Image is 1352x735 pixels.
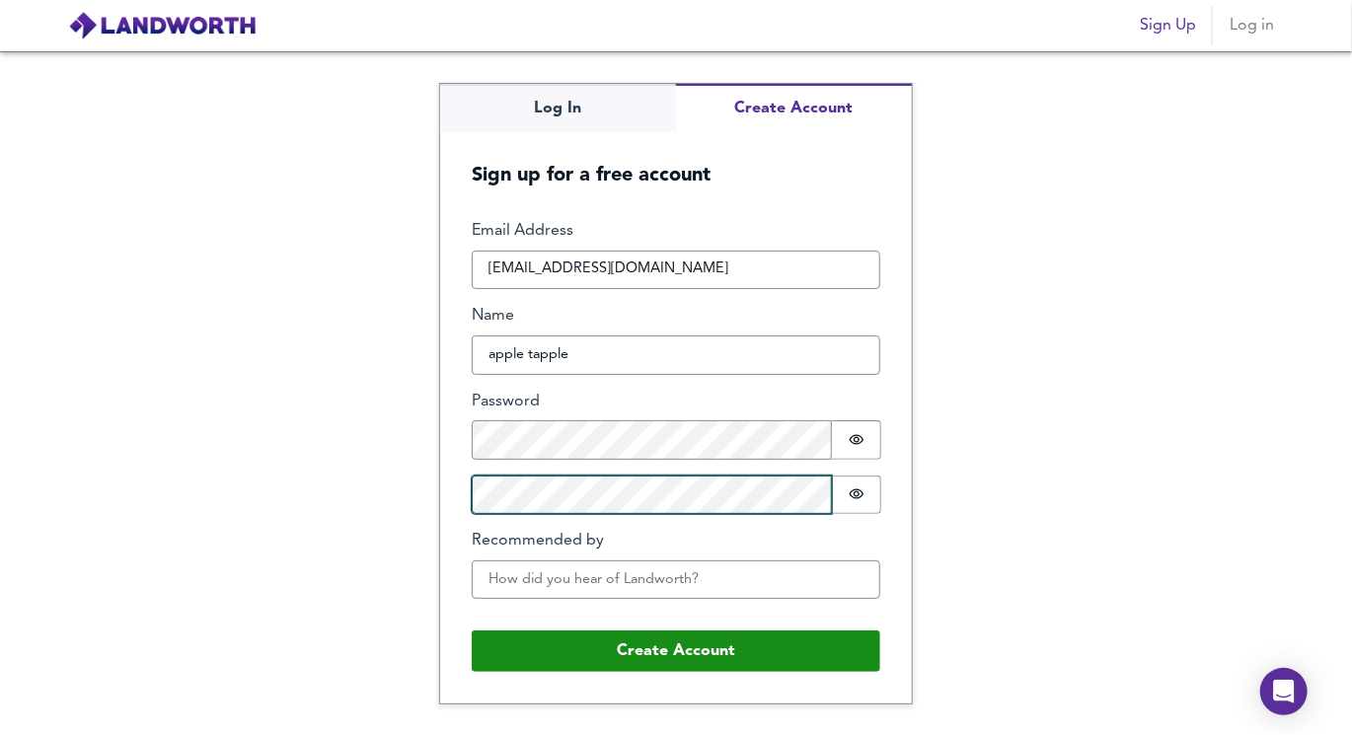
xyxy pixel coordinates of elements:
button: Log in [1221,6,1284,45]
input: What should we call you? [472,335,880,375]
button: Create Account [676,84,912,132]
span: Log in [1229,12,1276,39]
label: Email Address [472,220,880,243]
label: Name [472,305,880,328]
img: logo [68,11,257,40]
h5: Sign up for a free account [440,132,912,188]
button: Log In [440,84,676,132]
button: Create Account [472,630,880,672]
button: Sign Up [1132,6,1204,45]
input: How did you hear of Landworth? [472,560,880,600]
button: Show password [832,476,881,514]
span: Sign Up [1140,12,1196,39]
input: How can we reach you? [472,251,880,290]
label: Recommended by [472,530,880,552]
button: Show password [832,420,881,459]
label: Password [472,391,880,413]
div: Open Intercom Messenger [1260,668,1308,715]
